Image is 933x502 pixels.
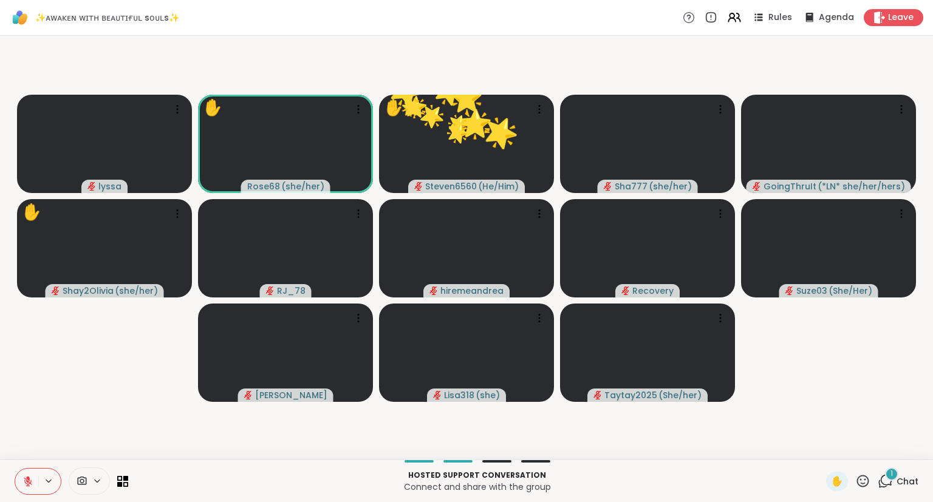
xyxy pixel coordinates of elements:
[632,285,674,297] span: Recovery
[897,475,918,487] span: Chat
[478,180,519,192] span: ( He/Him )
[890,469,893,479] span: 1
[244,391,253,399] span: audio-muted
[135,481,819,493] p: Connect and share with the group
[22,200,41,224] div: ✋
[425,180,477,192] span: Steven6560
[785,287,794,295] span: audio-muted
[658,389,702,401] span: ( She/her )
[796,285,827,297] span: Suze03
[440,285,504,297] span: hiremeandrea
[476,389,500,401] span: ( she )
[247,180,280,192] span: Rose68
[414,182,423,191] span: audio-muted
[604,182,612,191] span: audio-muted
[593,391,602,399] span: audio-muted
[203,96,222,120] div: ✋
[621,287,630,295] span: audio-muted
[434,109,482,157] button: 🌟
[818,180,905,192] span: ( *LN* she/her/hers )
[255,389,327,401] span: [PERSON_NAME]
[266,287,275,295] span: audio-muted
[98,180,121,192] span: lyssa
[277,285,306,297] span: RJ_78
[615,180,648,192] span: Sha777
[819,12,854,24] span: Agenda
[281,180,324,192] span: ( she/her )
[444,389,474,401] span: Lisa318
[831,474,843,489] span: ✋
[604,389,657,401] span: Taytay2025
[888,12,914,24] span: Leave
[649,180,692,192] span: ( she/her )
[63,285,114,297] span: Shay2Olivia
[768,12,792,24] span: Rules
[115,285,158,297] span: ( she/her )
[52,287,60,295] span: audio-muted
[87,182,96,191] span: audio-muted
[10,7,30,28] img: ShareWell Logomark
[433,391,442,399] span: audio-muted
[829,285,872,297] span: ( She/Her )
[35,12,179,24] span: ✨ᴀᴡᴀᴋᴇɴ ᴡɪᴛʜ ʙᴇᴀᴜᴛɪғᴜʟ sᴏᴜʟs✨
[429,287,438,295] span: audio-muted
[764,180,816,192] span: GoingThruIt
[135,470,819,481] p: Hosted support conversation
[753,182,761,191] span: audio-muted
